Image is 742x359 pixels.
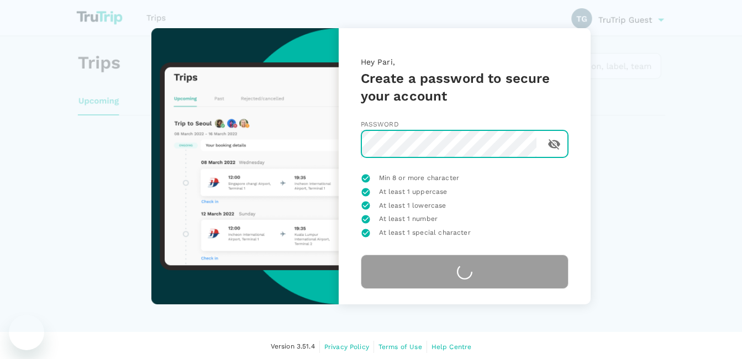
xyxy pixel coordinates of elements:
[379,200,446,212] span: At least 1 lowercase
[271,341,315,352] span: Version 3.51.4
[379,187,448,198] span: At least 1 uppercase
[378,341,422,353] a: Terms of Use
[9,315,44,350] iframe: Button to launch messaging window
[431,341,472,353] a: Help Centre
[361,120,399,128] span: Password
[324,343,369,351] span: Privacy Policy
[324,341,369,353] a: Privacy Policy
[361,70,569,105] h5: Create a password to secure your account
[379,228,471,239] span: At least 1 special character
[151,28,338,304] img: trutrip-set-password
[378,343,422,351] span: Terms of Use
[431,343,472,351] span: Help Centre
[361,56,569,70] p: Hey Pari,
[379,173,459,184] span: Min 8 or more character
[541,131,567,157] button: toggle password visibility
[379,214,438,225] span: At least 1 number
